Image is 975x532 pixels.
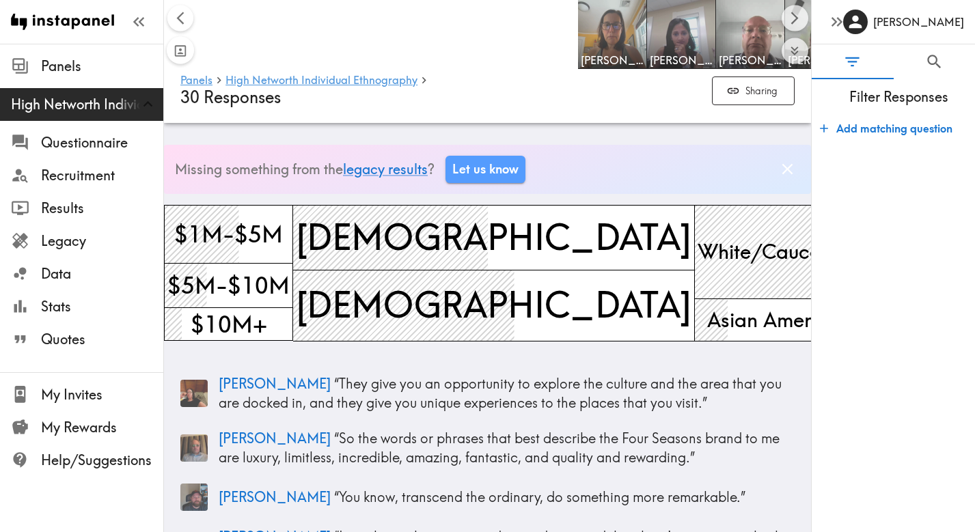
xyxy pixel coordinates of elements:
[180,380,208,407] img: Panelist thumbnail
[167,37,194,64] button: Toggle between responses and questions
[41,451,163,470] span: Help/Suggestions
[823,87,975,107] span: Filter Responses
[719,53,782,68] span: [PERSON_NAME]
[41,232,163,251] span: Legacy
[293,210,694,265] span: [DEMOGRAPHIC_DATA]
[782,38,808,64] button: Expand to show all items
[695,235,862,268] span: White/Caucasian
[41,297,163,316] span: Stats
[782,5,808,31] button: Scroll right
[873,14,964,29] h6: [PERSON_NAME]
[41,385,163,404] span: My Invites
[581,53,644,68] span: [PERSON_NAME]
[219,429,795,467] p: “ So the words or phrases that best describe the Four Seasons brand to me are luxury, limitless, ...
[925,53,944,71] span: Search
[814,115,958,142] button: Add matching question
[180,484,208,511] img: Panelist thumbnail
[712,76,795,106] button: Sharing
[293,278,694,333] span: [DEMOGRAPHIC_DATA]
[171,215,286,253] span: $1M-$5M
[165,266,292,304] span: $5M-$10M
[180,74,212,87] a: Panels
[219,374,795,412] p: “ They give you an opportunity to explore the culture and the area that you are docked in, and th...
[41,57,163,76] span: Panels
[188,305,270,343] span: $10M+
[41,166,163,185] span: Recruitment
[219,488,331,505] span: [PERSON_NAME]
[343,160,428,178] a: legacy results
[775,156,800,182] button: Dismiss banner
[41,133,163,152] span: Questionnaire
[219,488,795,507] p: “ You know, transcend the ordinary, do something more remarkable. ”
[167,5,194,31] button: Scroll left
[180,369,795,418] a: Panelist thumbnail[PERSON_NAME] “They give you an opportunity to explore the culture and the area...
[180,434,208,462] img: Panelist thumbnail
[180,87,281,107] span: 30 Responses
[445,156,525,183] a: Let us know
[180,478,795,516] a: Panelist thumbnail[PERSON_NAME] “You know, transcend the ordinary, do something more remarkable.”
[704,303,853,337] span: Asian American
[41,418,163,437] span: My Rewards
[41,330,163,349] span: Quotes
[41,264,163,283] span: Data
[650,53,713,68] span: [PERSON_NAME]
[41,199,163,218] span: Results
[11,95,163,114] span: High Networth Individual Ethnography
[225,74,417,87] a: High Networth Individual Ethnography
[812,44,894,79] button: Filter Responses
[219,430,331,447] span: [PERSON_NAME]
[219,375,331,392] span: [PERSON_NAME]
[175,160,435,179] p: Missing something from the ?
[180,423,795,473] a: Panelist thumbnail[PERSON_NAME] “So the words or phrases that best describe the Four Seasons bran...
